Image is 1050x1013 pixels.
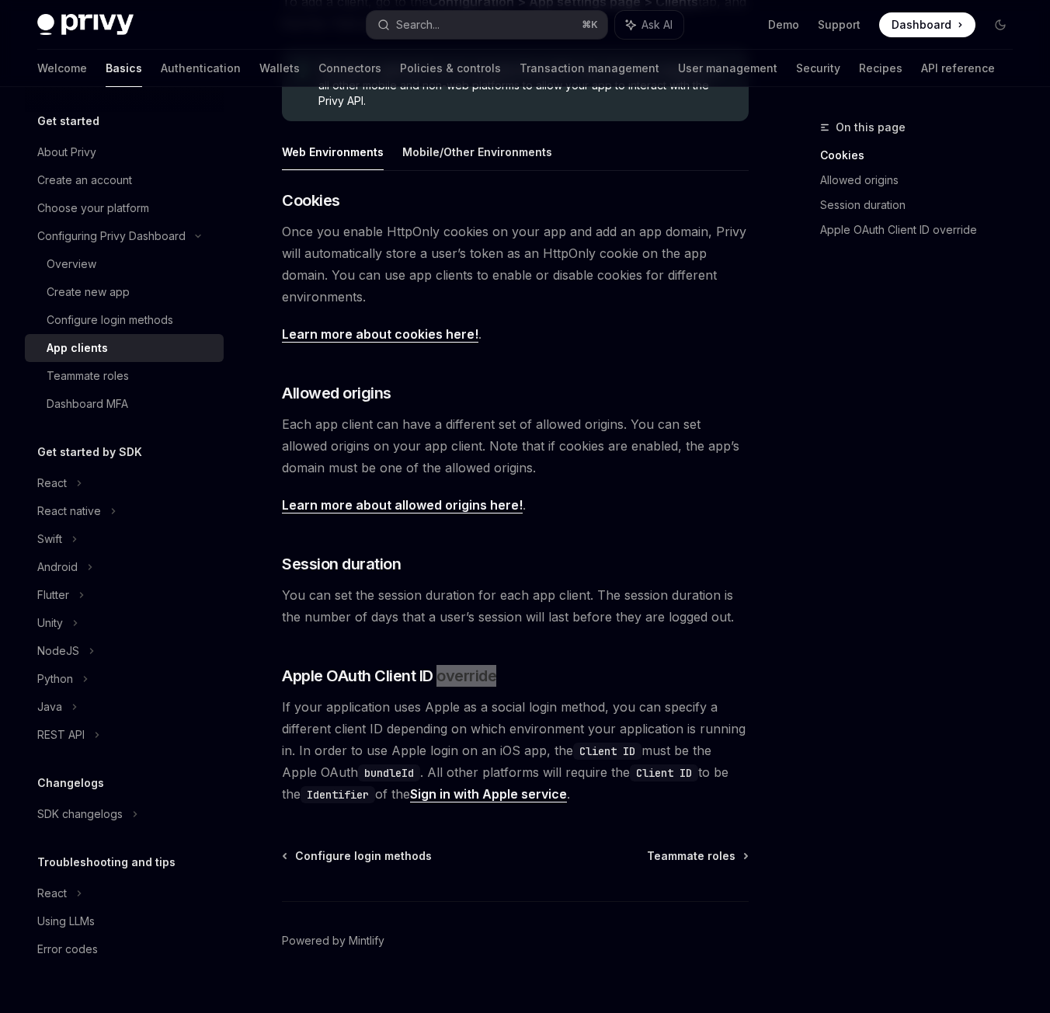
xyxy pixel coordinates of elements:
code: Identifier [301,786,375,803]
a: Sign in with Apple service [410,786,567,802]
a: Basics [106,50,142,87]
h5: Troubleshooting and tips [37,853,176,872]
div: Overview [47,255,96,273]
a: Apple OAuth Client ID override [820,218,1025,242]
div: React [37,474,67,493]
a: Dashboard MFA [25,390,224,418]
button: Search...⌘K [367,11,607,39]
span: You can set the session duration for each app client. The session duration is the number of days ... [282,584,749,628]
div: Dashboard MFA [47,395,128,413]
span: Cookies [282,190,340,211]
a: Transaction management [520,50,659,87]
a: Learn more about allowed origins here! [282,497,523,513]
span: . [282,323,749,345]
div: Create an account [37,171,132,190]
span: Teammate roles [647,848,735,864]
a: Overview [25,250,224,278]
div: Configure login methods [47,311,173,329]
span: ⌘ K [582,19,598,31]
a: Recipes [859,50,902,87]
div: Using LLMs [37,912,95,931]
button: Mobile/Other Environments [402,134,552,170]
a: About Privy [25,138,224,166]
a: Allowed origins [820,168,1025,193]
a: Policies & controls [400,50,501,87]
div: Error codes [37,940,98,959]
a: Cookies [820,143,1025,168]
div: Flutter [37,586,69,604]
span: Dashboard [892,17,951,33]
span: Once you enable HttpOnly cookies on your app and add an app domain, Privy will automatically stor... [282,221,749,308]
a: User management [678,50,777,87]
a: Authentication [161,50,241,87]
div: NodeJS [37,642,79,660]
a: Using LLMs [25,907,224,935]
a: Teammate roles [647,848,747,864]
span: . [282,494,749,516]
a: Configure login methods [283,848,432,864]
button: Web Environments [282,134,384,170]
img: dark logo [37,14,134,36]
span: Session duration [282,553,401,575]
a: Session duration [820,193,1025,218]
a: Create an account [25,166,224,194]
div: Android [37,558,78,576]
div: Configuring Privy Dashboard [37,227,186,245]
a: App clients [25,334,224,362]
span: Allowed origins [282,382,391,404]
a: Support [818,17,861,33]
div: App clients [47,339,108,357]
div: SDK changelogs [37,805,123,823]
code: Client ID [630,764,698,782]
span: If your application uses Apple as a social login method, you can specify a different client ID de... [282,696,749,805]
div: Python [37,670,73,688]
a: Security [796,50,840,87]
a: Choose your platform [25,194,224,222]
h5: Changelogs [37,774,104,792]
div: Java [37,698,62,716]
a: Learn more about cookies here! [282,326,478,343]
span: On this page [836,118,906,137]
a: Demo [768,17,799,33]
code: bundleId [358,764,420,782]
div: Create new app [47,283,130,301]
a: Wallets [259,50,300,87]
a: Create new app [25,278,224,306]
div: About Privy [37,143,96,162]
span: Configure login methods [295,848,432,864]
a: Teammate roles [25,362,224,390]
a: Powered by Mintlify [282,933,384,949]
div: Unity [37,614,63,632]
a: Dashboard [879,12,975,37]
code: Client ID [573,743,641,760]
div: REST API [37,726,85,744]
h5: Get started [37,112,99,131]
span: Each app client can have a different set of allowed origins. You can set allowed origins on your ... [282,413,749,479]
a: Connectors [318,50,381,87]
div: React [37,884,67,903]
div: Search... [396,16,440,34]
a: Welcome [37,50,87,87]
a: API reference [921,50,995,87]
button: Toggle dark mode [988,12,1013,37]
div: React native [37,502,101,520]
span: Ask AI [641,17,673,33]
div: Teammate roles [47,367,129,385]
div: Choose your platform [37,199,149,218]
h5: Get started by SDK [37,443,142,461]
button: Ask AI [615,11,683,39]
a: Error codes [25,935,224,963]
span: Apple OAuth Client ID override [282,665,496,687]
div: Swift [37,530,62,548]
a: Configure login methods [25,306,224,334]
